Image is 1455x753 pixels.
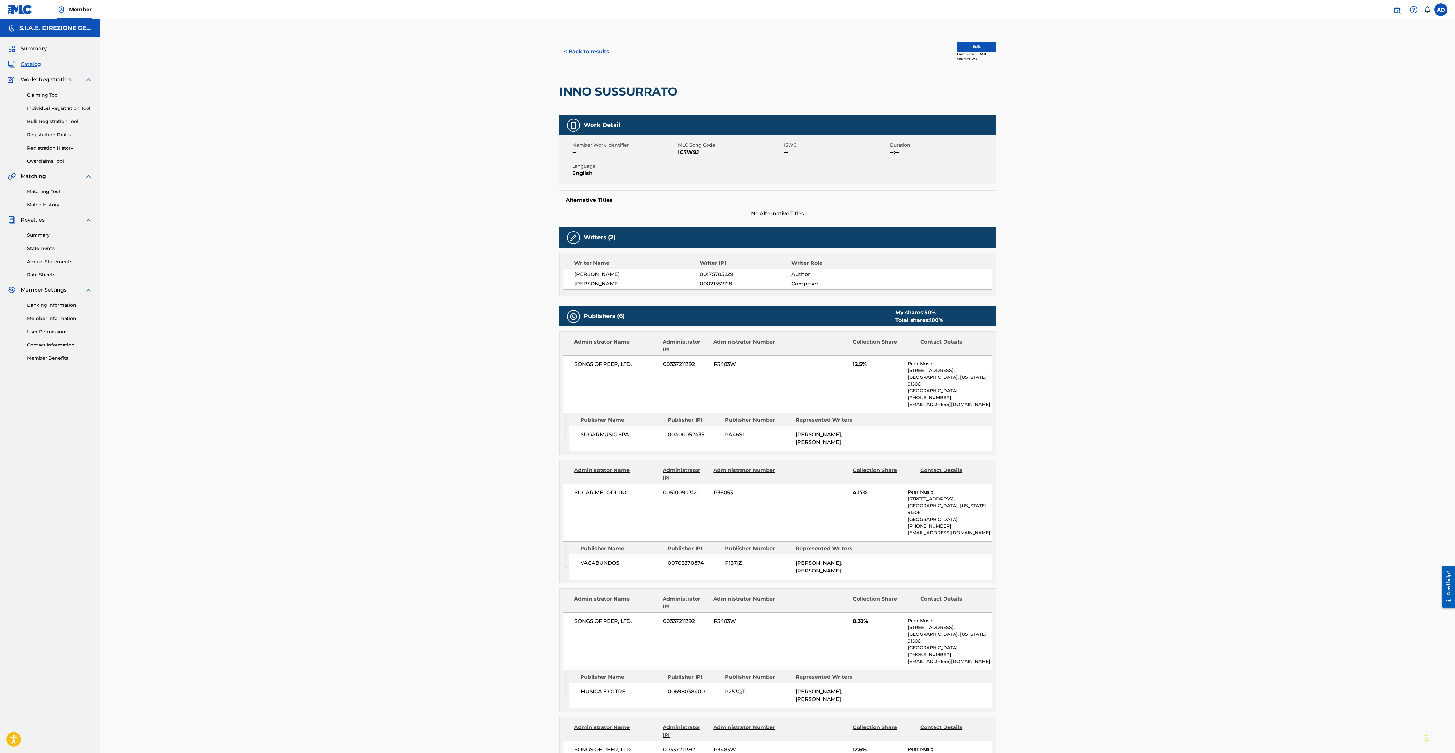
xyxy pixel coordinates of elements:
a: Registration History [27,145,92,151]
p: [GEOGRAPHIC_DATA], [US_STATE] 91506 [908,631,992,645]
h5: Writers (2) [584,234,615,241]
p: [PHONE_NUMBER] [908,394,992,401]
div: Administrator Number [713,467,776,482]
div: Publisher Number [725,545,791,552]
img: help [1410,6,1418,14]
div: Contact Details [920,467,983,482]
span: PA46SI [725,431,791,438]
span: P3483W [714,617,776,625]
div: Contact Details [920,595,983,611]
span: Member Settings [21,286,67,294]
span: 50 % [924,309,936,315]
iframe: Resource Center [1437,561,1455,613]
div: Administrator IPI [663,724,708,739]
span: --:-- [890,149,994,156]
button: < Back to results [559,44,614,60]
span: 8.33% [853,617,903,625]
span: [PERSON_NAME] [574,280,700,288]
a: Registration Drafts [27,131,92,138]
span: English [572,170,676,177]
div: Collection Share [853,467,915,482]
p: [GEOGRAPHIC_DATA] [908,516,992,523]
p: [EMAIL_ADDRESS][DOMAIN_NAME] [908,530,992,536]
span: Author [791,271,875,278]
div: My shares: [895,309,943,316]
span: Works Registration [21,76,71,84]
span: -- [572,149,676,156]
span: Summary [21,45,47,53]
img: Royalties [8,216,15,224]
div: Contact Details [920,338,983,354]
p: Peer Music [908,617,992,624]
p: Peer Music [908,360,992,367]
span: P3483W [714,360,776,368]
img: Matching [8,172,16,180]
span: IC7W9J [678,149,782,156]
div: Publisher IPI [667,673,720,681]
div: Writer Role [791,259,875,267]
span: SONGS OF PEER, LTD. [574,617,658,625]
div: Administrator Number [713,595,776,611]
span: 00510090312 [663,489,709,497]
span: -- [784,149,888,156]
img: search [1393,6,1401,14]
div: Source: CWR [957,57,996,61]
span: Royalties [21,216,45,224]
div: Represented Writers [796,673,862,681]
p: Peer Music [908,489,992,496]
a: Annual Statements [27,258,92,265]
div: Publisher Number [725,673,791,681]
img: expand [85,172,92,180]
span: 00021552128 [700,280,791,288]
h5: Alternative Titles [566,197,989,203]
h5: S.I.A.E. DIREZIONE GENERALE [19,25,92,32]
img: Member Settings [8,286,15,294]
img: Work Detail [570,121,577,129]
a: Public Search [1390,3,1403,16]
div: Collection Share [853,595,915,611]
div: Last Edited: [DATE] [957,52,996,57]
p: [EMAIL_ADDRESS][DOMAIN_NAME] [908,658,992,665]
span: 00698038400 [668,688,720,696]
a: Claiming Tool [27,92,92,98]
p: [PHONE_NUMBER] [908,523,992,530]
img: Writers [570,234,577,242]
span: Language [572,163,676,170]
span: MUSICA E OLTRE [581,688,663,696]
p: [STREET_ADDRESS], [908,624,992,631]
span: 00337211392 [663,617,709,625]
div: Administrator Name [574,467,658,482]
span: ISWC [784,142,888,149]
div: Administrator Number [713,338,776,354]
h2: INNO SUSSURRATO [559,84,681,99]
span: 00337211392 [663,360,709,368]
p: [GEOGRAPHIC_DATA], [US_STATE] 91506 [908,502,992,516]
a: SummarySummary [8,45,47,53]
span: SUGAR MELODI, INC [574,489,658,497]
div: Publisher Name [580,545,663,552]
h5: Work Detail [584,121,620,129]
img: MLC Logo [8,5,33,14]
img: expand [85,216,92,224]
a: Matching Tool [27,188,92,195]
p: [STREET_ADDRESS], [908,367,992,374]
div: Represented Writers [796,545,862,552]
span: 4.17% [853,489,903,497]
span: Member Work Identifier [572,142,676,149]
div: Notifications [1424,6,1430,13]
h5: Publishers (6) [584,313,624,320]
a: CatalogCatalog [8,60,41,68]
span: SUGARMUSIC SPA [581,431,663,438]
span: P137IZ [725,559,791,567]
a: Match History [27,201,92,208]
span: Matching [21,172,46,180]
span: Composer [791,280,875,288]
span: [PERSON_NAME], [PERSON_NAME] [796,431,842,445]
a: Banking Information [27,302,92,309]
a: Statements [27,245,92,252]
div: Administrator Name [574,724,658,739]
div: Widget chat [1423,722,1455,753]
span: [PERSON_NAME], [PERSON_NAME] [796,688,842,702]
div: Publisher IPI [667,545,720,552]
